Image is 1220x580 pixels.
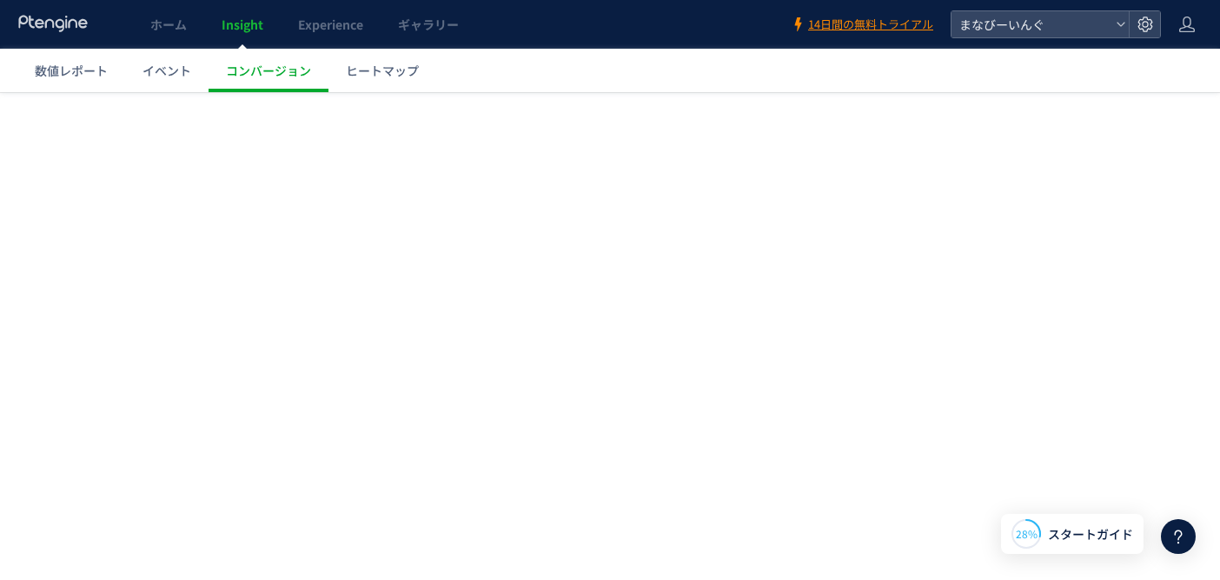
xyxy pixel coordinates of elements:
[954,11,1109,37] span: まなびーいんぐ
[35,62,108,79] span: 数値レポート
[143,62,191,79] span: イベント
[222,16,263,33] span: Insight
[1016,526,1038,541] span: 28%
[346,62,419,79] span: ヒートマップ
[298,16,363,33] span: Experience
[150,16,187,33] span: ホーム
[1048,525,1133,543] span: スタートガイド
[398,16,459,33] span: ギャラリー
[226,62,311,79] span: コンバージョン
[791,17,933,33] a: 14日間の無料トライアル
[808,17,933,33] span: 14日間の無料トライアル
